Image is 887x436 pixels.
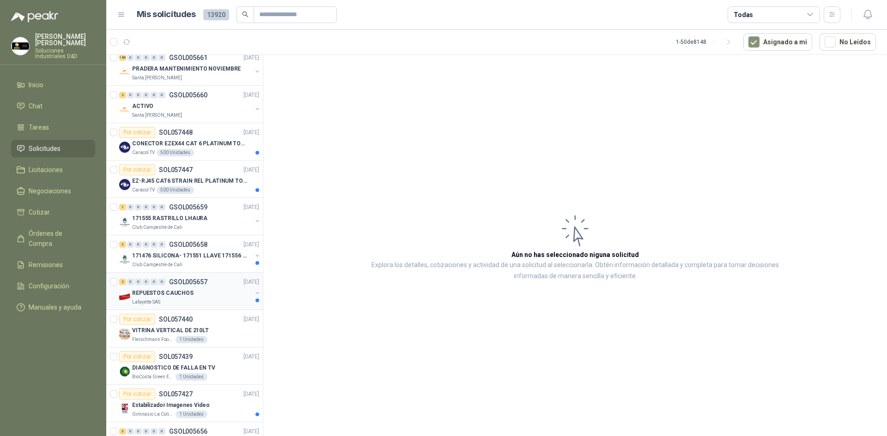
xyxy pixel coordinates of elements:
[132,177,247,185] p: EZ-RJ45 CAT6 STRAIN REL PLATINUM TOOLS
[135,428,142,435] div: 0
[159,353,193,360] p: SOL057439
[29,302,81,312] span: Manuales y ayuda
[119,202,261,231] a: 1 0 0 0 0 0 GSOL005659[DATE] Company Logo171555 RASTRILLO LHAURAClub Campestre de Cali
[127,279,134,285] div: 0
[29,165,63,175] span: Licitaciones
[511,250,639,260] h3: Aún no has seleccionado niguna solicitud
[243,91,259,100] p: [DATE]
[243,166,259,174] p: [DATE]
[132,336,174,343] p: Fleischmann Foods S.A.
[132,65,241,73] p: PRADERA MANTENIMIENTO NOVIEMBRE
[119,179,130,190] img: Company Logo
[119,254,130,265] img: Company Logo
[119,403,130,414] img: Company Logo
[106,123,263,161] a: Por cotizarSOL057448[DATE] Company LogoCONECTOR EZEX44 CAT 6 PLATINUM TOOLSCaracol TV500 Unidades
[119,239,261,269] a: 3 0 0 0 0 0 GSOL005658[DATE] Company Logo171476 SILICONA- 171551 LLAVE 171556 CHAZOClub Campestre...
[106,347,263,385] a: Por cotizarSOL057439[DATE] Company LogoDIAGNOSTICO DE FALLA EN TVBioCosta Green Energy S.A.S1 Uni...
[29,80,43,90] span: Inicio
[132,139,247,148] p: CONECTOR EZEX44 CAT 6 PLATINUM TOOLS
[243,203,259,212] p: [DATE]
[135,54,142,61] div: 0
[135,92,142,98] div: 0
[151,204,158,210] div: 0
[158,204,165,210] div: 0
[119,54,126,61] div: 186
[29,122,49,132] span: Tareas
[119,204,126,210] div: 1
[11,256,95,274] a: Remisiones
[132,411,174,418] p: Gimnasio La Colina
[243,390,259,399] p: [DATE]
[29,260,63,270] span: Remisiones
[11,182,95,200] a: Negociaciones
[157,186,194,194] div: 500 Unidades
[135,241,142,248] div: 0
[132,373,174,381] p: BioCosta Green Energy S.A.S
[106,310,263,347] a: Por cotizarSOL057440[DATE] Company LogoVITRINA VERTICAL DE 210LTFleischmann Foods S.A.1 Unidades
[12,37,29,55] img: Company Logo
[119,127,155,138] div: Por cotizar
[127,204,134,210] div: 0
[137,8,196,21] h1: Mis solicitudes
[143,241,150,248] div: 0
[29,207,50,217] span: Cotizar
[203,9,229,20] span: 13920
[119,314,155,325] div: Por cotizar
[132,401,210,410] p: Estabilizador Imagenes Video
[119,216,130,227] img: Company Logo
[132,364,215,372] p: DIAGNOSTICO DE FALLA EN TV
[132,149,155,156] p: Caracol TV
[159,391,193,397] p: SOL057427
[159,167,193,173] p: SOL057447
[159,129,193,136] p: SOL057448
[127,54,134,61] div: 0
[119,366,130,377] img: Company Logo
[29,143,61,154] span: Solicitudes
[135,204,142,210] div: 0
[158,428,165,435] div: 0
[119,67,130,78] img: Company Logo
[35,48,95,59] p: Soluciones Industriales D&D
[132,112,182,119] p: Santa [PERSON_NAME]
[243,352,259,361] p: [DATE]
[11,76,95,94] a: Inicio
[11,119,95,136] a: Tareas
[157,149,194,156] div: 500 Unidades
[11,203,95,221] a: Cotizar
[676,35,736,49] div: 1 - 50 de 8148
[143,428,150,435] div: 0
[242,11,249,18] span: search
[243,240,259,249] p: [DATE]
[132,289,194,298] p: REPUESTOS CAUCHOS
[119,328,130,340] img: Company Logo
[151,92,158,98] div: 0
[119,428,126,435] div: 3
[11,299,95,316] a: Manuales y ayuda
[29,186,71,196] span: Negociaciones
[119,104,130,115] img: Company Logo
[132,214,207,223] p: 171555 RASTRILLO LHAURA
[159,316,193,323] p: SOL057440
[132,102,153,111] p: ACTIVO
[169,204,207,210] p: GSOL005659
[143,54,150,61] div: 0
[143,204,150,210] div: 0
[820,33,876,51] button: No Leídos
[119,388,155,400] div: Por cotizar
[119,52,261,82] a: 186 0 0 0 0 0 GSOL005661[DATE] Company LogoPRADERA MANTENIMIENTO NOVIEMBRESanta [PERSON_NAME]
[119,164,155,175] div: Por cotizar
[169,54,207,61] p: GSOL005661
[243,427,259,436] p: [DATE]
[151,428,158,435] div: 0
[151,279,158,285] div: 0
[11,277,95,295] a: Configuración
[127,428,134,435] div: 0
[11,140,95,157] a: Solicitudes
[243,128,259,137] p: [DATE]
[35,33,95,46] p: [PERSON_NAME] [PERSON_NAME]
[734,10,753,20] div: Todas
[158,279,165,285] div: 0
[243,315,259,324] p: [DATE]
[356,260,795,282] p: Explora los detalles, cotizaciones y actividad de una solicitud al seleccionarla. Obtén informaci...
[119,90,261,119] a: 2 0 0 0 0 0 GSOL005660[DATE] Company LogoACTIVOSanta [PERSON_NAME]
